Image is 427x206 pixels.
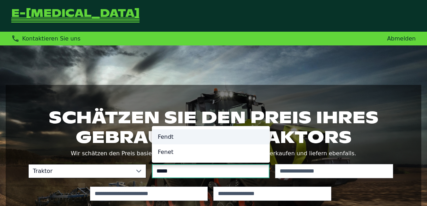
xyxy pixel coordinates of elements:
[387,35,416,42] a: Abmelden
[11,8,140,23] a: Zurück zur Startseite
[29,164,132,178] span: Traktor
[152,126,269,162] ul: Option List
[152,129,269,144] li: Fendt
[28,149,399,158] p: Wir schätzen den Preis basierend auf umfangreichen Preisdaten. Wir verkaufen und liefern ebenfalls.
[22,35,81,42] span: Kontaktieren Sie uns
[11,35,81,43] div: Kontaktieren Sie uns
[28,107,399,147] h1: Schätzen Sie den Preis Ihres gebrauchten Traktors
[152,144,269,160] li: Fenet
